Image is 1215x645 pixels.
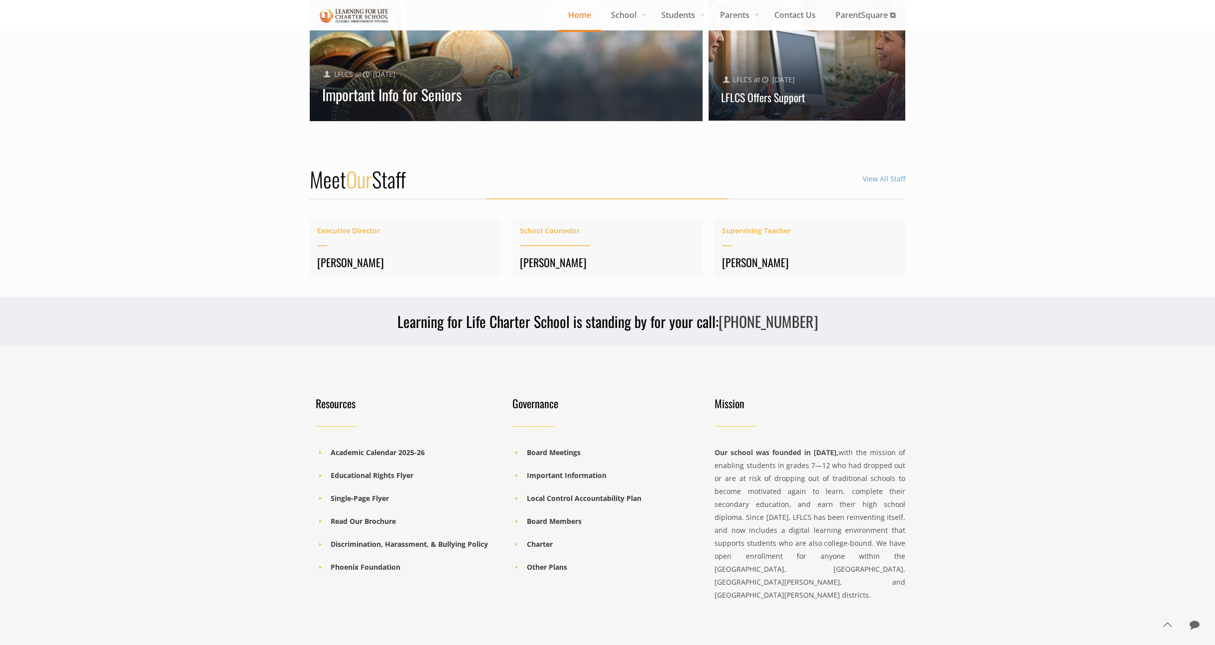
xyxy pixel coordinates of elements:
span: Students [651,7,710,22]
h2: Meet Staff [310,166,406,192]
span: Our [346,163,372,194]
a: Executive Director[PERSON_NAME] [310,219,500,277]
h4: Governance [512,396,697,410]
h4: [PERSON_NAME] [722,255,898,269]
a: View All Staff [862,174,905,183]
h4: [PERSON_NAME] [317,255,493,269]
strong: Our school was founded in [DATE], [715,448,839,457]
span: [DATE] [772,75,795,84]
span: at [754,75,760,84]
span: Parents [710,7,764,22]
h4: [PERSON_NAME] [520,255,696,269]
a: Important Information [527,471,607,480]
a: Single-Page Flyer [331,493,389,503]
a: Back to top icon [1157,614,1178,635]
a: LFLCS [334,69,353,79]
span: School [601,7,651,22]
a: Important Info for Seniors [322,83,462,106]
a: Academic Calendar 2025-26 [331,448,425,457]
span: School Counselor [520,224,696,237]
a: [PHONE_NUMBER] [719,310,818,332]
h3: Learning for Life Charter School is standing by for your call: [310,312,905,331]
a: Local Control Accountability Plan [527,493,641,503]
span: at [355,69,362,79]
h4: Mission [715,396,905,410]
a: Phoenix Foundation [331,562,400,572]
span: ParentSquare ⧉ [826,7,905,22]
a: Other Plans [527,562,567,572]
a: Board Meetings [527,448,581,457]
span: Executive Director [317,224,493,237]
a: Board Members [527,516,582,526]
div: with the mission of enabling students in grades 7—12 who had dropped out or are at risk of droppi... [715,446,905,602]
a: LFLCS Offers Support [721,89,805,105]
a: Supervising Teacher[PERSON_NAME] [715,219,905,277]
span: [DATE] [373,69,395,79]
span: Home [558,7,601,22]
span: Contact Us [764,7,826,22]
a: Educational Rights Flyer [331,471,413,480]
a: LFLCS [733,75,752,84]
a: School Counselor[PERSON_NAME] [512,219,703,277]
a: Charter [527,539,553,549]
h4: Resources [316,396,500,410]
span: Supervising Teacher [722,224,898,237]
a: Discrimination, Harassment, & Bullying Policy [331,539,488,549]
a: Read Our Brochure [331,516,396,526]
img: Home [320,7,388,24]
